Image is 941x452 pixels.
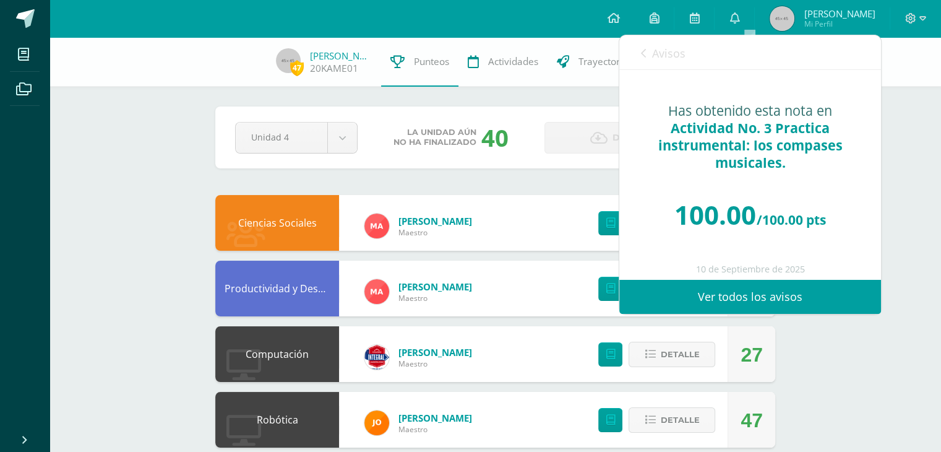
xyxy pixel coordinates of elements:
[658,119,842,172] span: Actividad No. 3 Practica instrumental: los compases musicales.
[381,37,458,87] a: Punteos
[398,346,472,359] span: [PERSON_NAME]
[398,280,472,293] span: [PERSON_NAME]
[398,424,472,435] span: Maestro
[757,211,826,228] span: /100.00 pts
[741,327,763,383] div: 27
[398,227,472,238] span: Maestro
[644,102,856,172] div: Has obtenido esta nota en
[398,359,472,369] span: Maestro
[251,123,312,152] span: Unidad 4
[629,407,715,433] button: Detalle
[804,19,875,29] span: Mi Perfil
[629,342,715,367] button: Detalle
[741,393,763,448] div: 47
[414,55,449,68] span: Punteos
[674,197,756,232] span: 100.00
[660,343,699,366] span: Detalle
[398,293,472,303] span: Maestro
[364,411,389,435] img: 30108eeae6c649a9a82bfbaad6c0d1cb.png
[804,7,875,20] span: [PERSON_NAME]
[770,6,794,31] img: 45x45
[310,62,358,75] a: 20KAME01
[398,215,472,227] span: [PERSON_NAME]
[481,121,509,154] div: 40
[578,55,628,68] span: Trayectoria
[290,60,304,76] span: 47
[215,326,339,382] div: Computación
[652,46,685,61] span: Avisos
[276,48,301,73] img: 45x45
[398,412,472,424] span: [PERSON_NAME]
[364,279,389,304] img: 92dbbf0619906701c418502610c93e5c.png
[644,264,856,275] div: 10 de Septiembre de 2025
[612,123,710,153] span: Descargar boleta
[548,37,637,87] a: Trayectoria
[619,280,881,314] a: Ver todos los avisos
[310,50,372,62] a: [PERSON_NAME]
[215,195,339,251] div: Ciencias Sociales
[215,392,339,448] div: Robótica
[215,261,339,316] div: Productividad y Desarrollo
[458,37,548,87] a: Actividades
[236,123,357,153] a: Unidad 4
[364,214,389,238] img: 92dbbf0619906701c418502610c93e5c.png
[393,128,476,147] span: La unidad aún no ha finalizado
[364,345,389,370] img: be8102e1d6aaef58604e2e488bb7b270.png
[488,55,538,68] span: Actividades
[660,409,699,432] span: Detalle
